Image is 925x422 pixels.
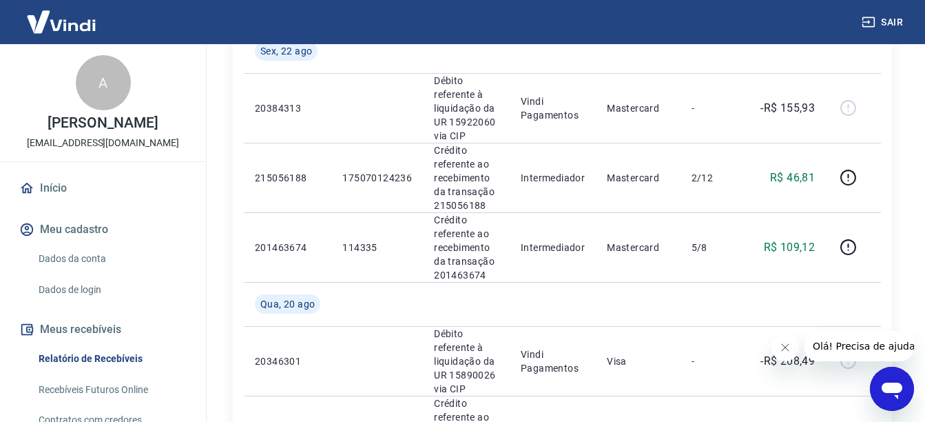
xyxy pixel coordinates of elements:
[859,10,908,35] button: Sair
[771,334,799,361] iframe: Fechar mensagem
[692,354,732,368] p: -
[521,241,585,254] p: Intermediador
[33,276,189,304] a: Dados de login
[692,101,732,115] p: -
[260,297,315,311] span: Qua, 20 ago
[8,10,116,21] span: Olá! Precisa de ajuda?
[33,245,189,273] a: Dados da conta
[27,136,179,150] p: [EMAIL_ADDRESS][DOMAIN_NAME]
[770,170,815,186] p: R$ 46,81
[17,214,189,245] button: Meu cadastro
[760,353,815,370] p: -R$ 208,49
[521,171,585,185] p: Intermediador
[17,1,106,43] img: Vindi
[342,171,412,185] p: 175070124236
[260,44,312,58] span: Sex, 22 ago
[764,239,815,256] p: R$ 109,12
[255,101,320,115] p: 20384313
[17,173,189,203] a: Início
[255,354,320,368] p: 20346301
[804,331,914,361] iframe: Mensagem da empresa
[33,376,189,404] a: Recebíveis Futuros Online
[17,314,189,345] button: Meus recebíveis
[607,101,669,115] p: Mastercard
[434,213,499,282] p: Crédito referente ao recebimento da transação 201463674
[434,327,499,396] p: Débito referente à liquidação da UR 15890026 via CIP
[760,100,815,117] p: -R$ 155,93
[692,171,732,185] p: 2/12
[33,345,189,373] a: Relatório de Recebíveis
[434,74,499,143] p: Débito referente à liquidação da UR 15922060 via CIP
[48,116,158,130] p: [PERSON_NAME]
[521,94,585,122] p: Vindi Pagamentos
[255,241,320,254] p: 201463674
[692,241,732,254] p: 5/8
[76,55,131,110] div: A
[342,241,412,254] p: 114335
[607,354,669,368] p: Visa
[607,171,669,185] p: Mastercard
[255,171,320,185] p: 215056188
[521,348,585,375] p: Vindi Pagamentos
[870,367,914,411] iframe: Botão para abrir a janela de mensagens
[434,143,499,212] p: Crédito referente ao recebimento da transação 215056188
[607,241,669,254] p: Mastercard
